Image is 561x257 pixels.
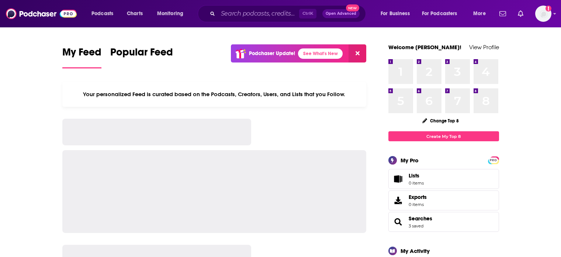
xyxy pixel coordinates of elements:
a: Show notifications dropdown [496,7,509,20]
span: 0 items [409,180,424,186]
a: 3 saved [409,223,423,229]
span: Lists [409,172,424,179]
span: New [346,4,359,11]
a: Searches [391,217,406,227]
a: Welcome [PERSON_NAME]! [388,44,461,51]
span: PRO [489,158,498,163]
span: 0 items [409,202,427,207]
span: For Business [381,9,410,19]
span: More [473,9,486,19]
a: Show notifications dropdown [515,7,526,20]
div: Search podcasts, credits, & more... [205,5,373,22]
p: Podchaser Update! [249,50,295,57]
span: Lists [391,174,406,184]
span: My Feed [62,46,101,63]
div: My Pro [401,157,419,164]
span: Logged in as N0elleB7 [535,6,551,22]
a: Popular Feed [110,46,173,68]
button: Open AdvancedNew [322,9,360,18]
button: open menu [417,8,468,20]
a: Lists [388,169,499,189]
span: Ctrl K [299,9,316,18]
img: User Profile [535,6,551,22]
button: open menu [375,8,419,20]
span: For Podcasters [422,9,457,19]
button: open menu [468,8,495,20]
span: Podcasts [91,9,113,19]
span: Exports [391,195,406,206]
span: Exports [409,194,427,200]
a: Create My Top 8 [388,131,499,141]
a: Searches [409,215,432,222]
button: Change Top 8 [418,116,464,125]
span: Monitoring [157,9,183,19]
a: My Feed [62,46,101,68]
span: Lists [409,172,419,179]
a: See What's New [298,48,343,59]
span: Searches [388,212,499,232]
button: open menu [152,8,193,20]
a: View Profile [469,44,499,51]
svg: Add a profile image [546,6,551,11]
input: Search podcasts, credits, & more... [218,8,299,20]
div: My Activity [401,247,430,254]
span: Charts [127,9,143,19]
button: open menu [86,8,123,20]
a: PRO [489,157,498,163]
img: Podchaser - Follow, Share and Rate Podcasts [6,7,77,21]
a: Charts [122,8,147,20]
span: Open Advanced [326,12,356,16]
span: Popular Feed [110,46,173,63]
a: Exports [388,190,499,210]
div: Your personalized Feed is curated based on the Podcasts, Creators, Users, and Lists that you Follow. [62,82,367,107]
button: Show profile menu [535,6,551,22]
